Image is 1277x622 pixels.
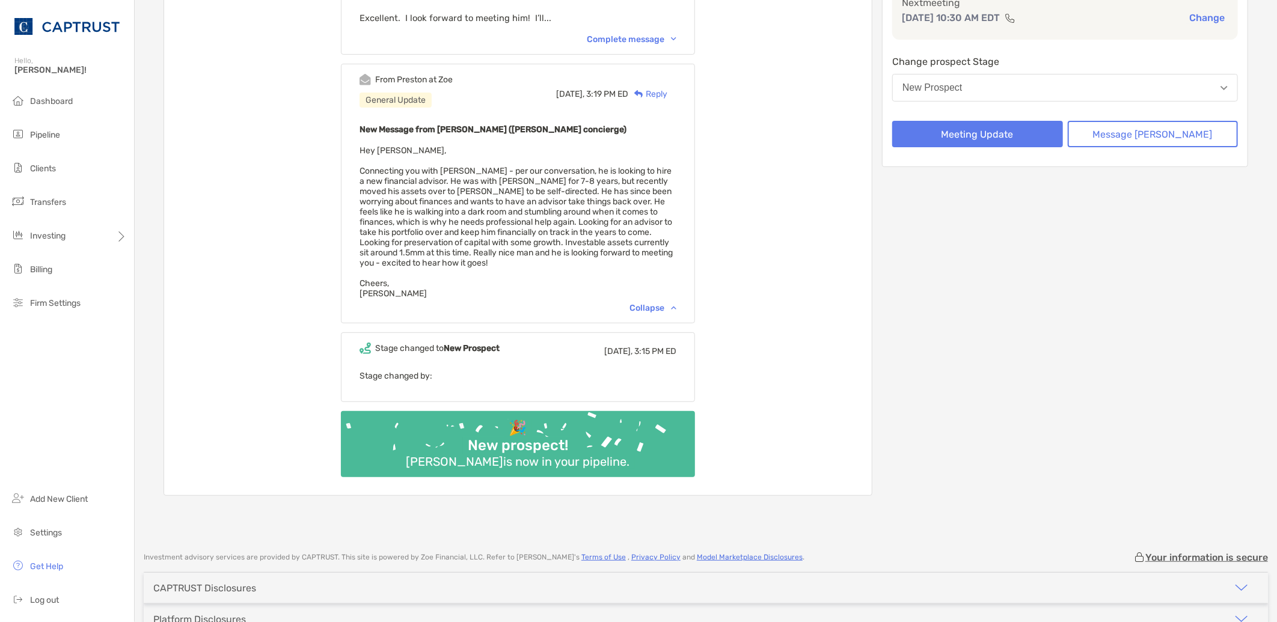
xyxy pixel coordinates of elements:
[444,343,500,353] b: New Prospect
[11,261,25,276] img: billing icon
[11,558,25,573] img: get-help icon
[11,93,25,108] img: dashboard icon
[144,553,804,562] p: Investment advisory services are provided by CAPTRUST . This site is powered by Zoe Financial, LL...
[604,346,632,356] span: [DATE],
[360,124,626,135] b: New Message from [PERSON_NAME] ([PERSON_NAME] concierge)
[153,582,256,594] div: CAPTRUST Disclosures
[11,491,25,505] img: add_new_client icon
[504,419,532,437] div: 🎉
[360,145,673,299] span: Hey [PERSON_NAME], Connecting you with [PERSON_NAME] - per our conversation, he is looking to hir...
[360,368,676,383] p: Stage changed by:
[634,346,676,356] span: 3:15 PM ED
[697,553,803,561] a: Model Marketplace Disclosures
[375,75,453,85] div: From Preston at Zoe
[902,10,1000,25] p: [DATE] 10:30 AM EDT
[892,54,1238,69] p: Change prospect Stage
[11,194,25,209] img: transfers icon
[671,37,676,41] img: Chevron icon
[30,494,88,504] span: Add New Client
[1186,11,1228,24] button: Change
[375,343,500,353] div: Stage changed to
[11,592,25,606] img: logout icon
[30,528,62,538] span: Settings
[629,303,676,313] div: Collapse
[1145,552,1268,563] p: Your information is secure
[11,295,25,309] img: firm-settings icon
[556,89,584,99] span: [DATE],
[360,93,432,108] div: General Update
[628,88,667,100] div: Reply
[360,343,371,354] img: Event icon
[30,595,59,605] span: Log out
[1220,86,1228,90] img: Open dropdown arrow
[581,553,626,561] a: Terms of Use
[14,5,120,48] img: CAPTRUST Logo
[902,82,963,93] div: New Prospect
[463,437,573,454] div: New prospect!
[30,96,73,106] span: Dashboard
[1005,13,1015,23] img: communication type
[30,197,66,207] span: Transfers
[360,74,371,85] img: Event icon
[671,306,676,309] img: Chevron icon
[30,561,63,572] span: Get Help
[631,553,681,561] a: Privacy Policy
[892,121,1063,147] button: Meeting Update
[30,231,66,241] span: Investing
[11,160,25,175] img: clients icon
[11,127,25,141] img: pipeline icon
[587,34,676,44] div: Complete message
[11,525,25,539] img: settings icon
[341,411,695,467] img: Confetti
[892,74,1238,102] button: New Prospect
[360,13,551,23] span: Excellent. I look forward to meeting him! I’ll...
[586,89,628,99] span: 3:19 PM ED
[1068,121,1239,147] button: Message [PERSON_NAME]
[11,228,25,242] img: investing icon
[634,90,643,98] img: Reply icon
[30,298,81,308] span: Firm Settings
[402,454,635,469] div: [PERSON_NAME] is now in your pipeline.
[30,163,56,174] span: Clients
[30,130,60,140] span: Pipeline
[1234,581,1249,595] img: icon arrow
[30,264,52,275] span: Billing
[14,65,127,75] span: [PERSON_NAME]!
